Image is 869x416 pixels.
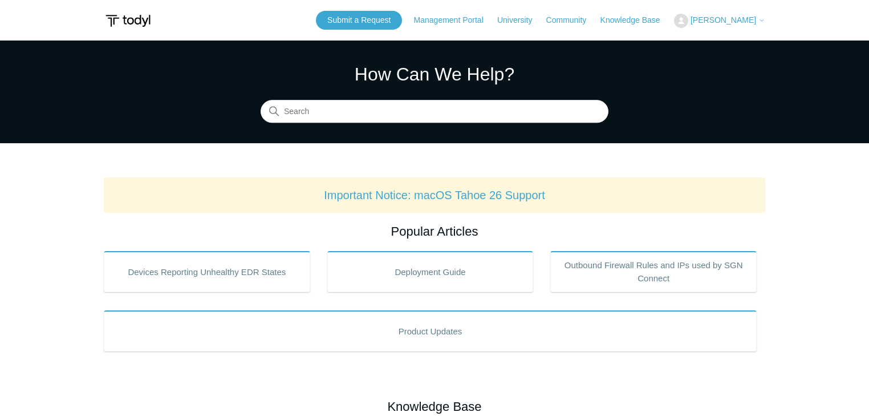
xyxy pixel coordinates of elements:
h1: How Can We Help? [261,60,608,88]
button: [PERSON_NAME] [674,14,765,28]
a: Outbound Firewall Rules and IPs used by SGN Connect [550,251,757,292]
h2: Knowledge Base [104,397,765,416]
img: Todyl Support Center Help Center home page [104,10,152,31]
a: Product Updates [104,310,757,352]
span: [PERSON_NAME] [691,15,756,25]
a: Deployment Guide [327,251,534,292]
a: Community [546,14,598,26]
a: Submit a Request [316,11,402,30]
a: Management Portal [414,14,495,26]
a: Important Notice: macOS Tahoe 26 Support [324,189,545,201]
h2: Popular Articles [104,222,765,241]
a: Devices Reporting Unhealthy EDR States [104,251,310,292]
a: University [497,14,543,26]
input: Search [261,100,608,123]
a: Knowledge Base [600,14,672,26]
